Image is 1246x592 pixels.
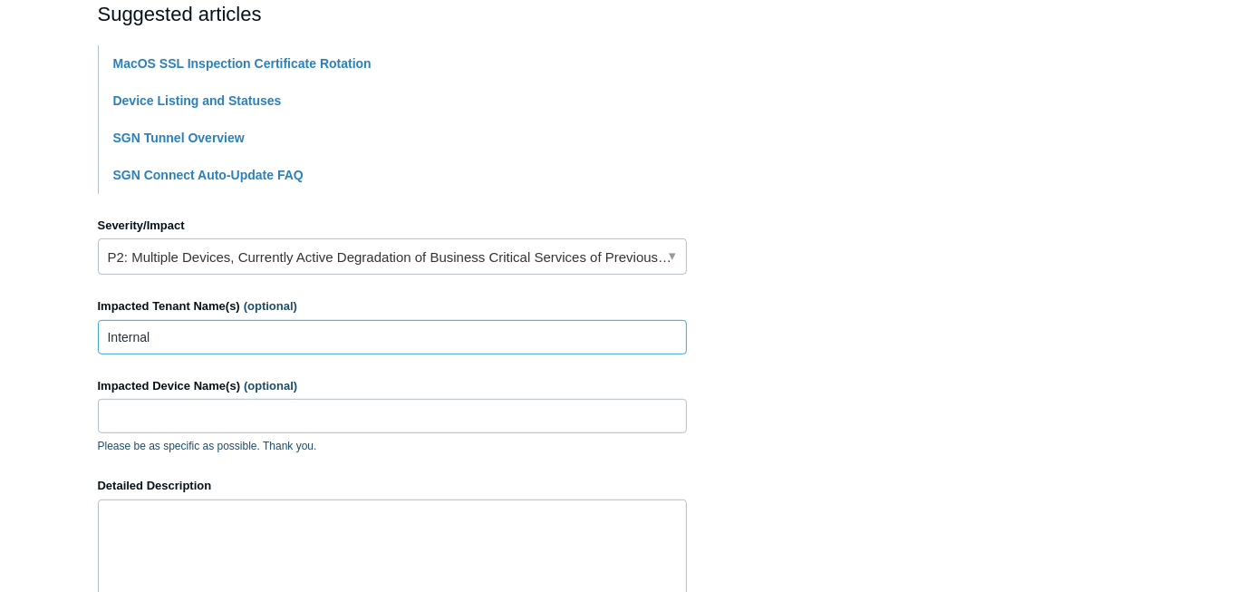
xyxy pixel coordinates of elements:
a: Device Listing and Statuses [113,93,282,108]
label: Detailed Description [98,477,687,495]
label: Impacted Tenant Name(s) [98,297,687,315]
a: SGN Tunnel Overview [113,131,245,145]
span: (optional) [244,299,297,313]
a: P2: Multiple Devices, Currently Active Degradation of Business Critical Services of Previously Wo... [98,238,687,275]
span: (optional) [244,379,297,393]
a: SGN Connect Auto-Update FAQ [113,168,304,182]
label: Severity/Impact [98,217,687,235]
a: MacOS SSL Inspection Certificate Rotation [113,56,372,71]
p: Please be as specific as possible. Thank you. [98,438,687,454]
label: Impacted Device Name(s) [98,377,687,395]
